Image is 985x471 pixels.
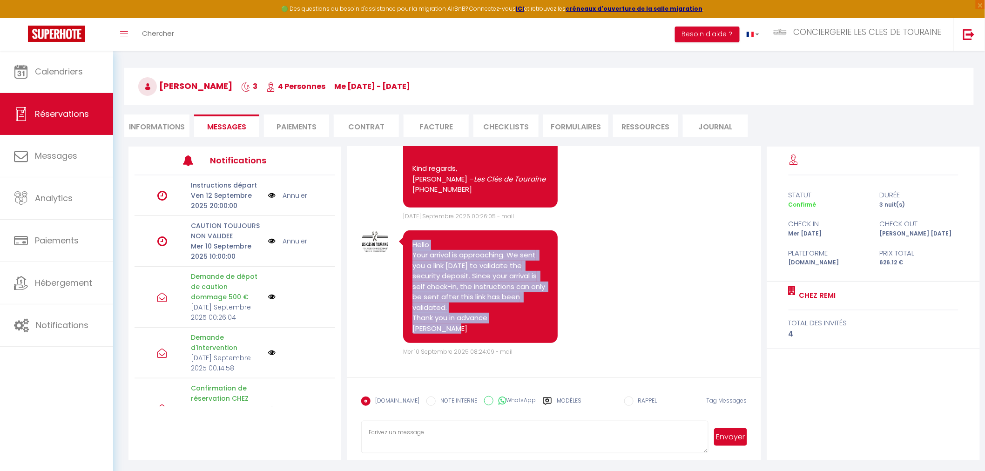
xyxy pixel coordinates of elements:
button: Ouvrir le widget de chat LiveChat [7,4,35,32]
div: 3 nuit(s) [873,201,965,209]
span: Paiements [35,235,79,246]
label: RAPPEL [634,397,657,407]
span: Analytics [35,192,73,204]
a: CHEZ REMI [796,290,836,301]
p: Demande d'intervention [191,332,262,353]
span: me [DATE] - [DATE] [334,81,410,92]
p: Ven 12 Septembre 2025 20:00:00 [191,190,262,211]
div: Prix total [873,248,965,259]
img: NO IMAGE [268,236,276,246]
a: créneaux d'ouverture de la salle migration [566,5,703,13]
pre: Hello Your arrival is approaching. We sent you a link [DATE] to validate the security deposit. Si... [412,240,548,334]
p: Kind regards, [PERSON_NAME] – [PHONE_NUMBER] [412,163,548,195]
div: check out [873,218,965,229]
a: Annuler [283,190,307,201]
div: Mer [DATE] [782,229,873,238]
li: Contrat [334,114,399,137]
div: 4 [789,329,959,340]
li: CHECKLISTS [473,114,539,137]
a: ... CONCIERGERIE LES CLES DE TOURAINE [766,18,953,51]
img: 16694024133877.jpg [361,228,389,256]
img: NO IMAGE [268,349,276,357]
span: Messages [207,121,246,132]
span: Chercher [142,28,174,38]
li: Ressources [613,114,678,137]
label: Modèles [557,397,581,413]
img: NO IMAGE [268,190,276,201]
div: statut [782,189,873,201]
p: Demande de dépot de caution dommage 500 € [191,271,262,302]
span: [PERSON_NAME] [138,80,232,92]
div: total des invités [789,317,959,329]
div: [DOMAIN_NAME] [782,258,873,267]
div: Plateforme [782,248,873,259]
li: Paiements [264,114,329,137]
label: WhatsApp [493,396,536,406]
span: Messages [35,150,77,161]
img: NO IMAGE [268,405,276,412]
div: [PERSON_NAME] [DATE] [873,229,965,238]
h3: Notifications [210,150,294,171]
button: Besoin d'aide ? [675,27,740,42]
li: FORMULAIRES [543,114,608,137]
li: Informations [124,114,189,137]
label: [DOMAIN_NAME] [371,397,419,407]
span: Calendriers [35,66,83,77]
span: [DATE] Septembre 2025 00:26:05 - mail [403,212,514,220]
span: Notifications [36,319,88,331]
span: CONCIERGERIE LES CLES DE TOURAINE [793,26,942,38]
a: ICI [516,5,525,13]
p: Mer 10 Septembre 2025 10:00:00 [191,241,262,262]
span: Tag Messages [707,397,747,404]
li: Facture [404,114,469,137]
div: durée [873,189,965,201]
img: NO IMAGE [268,293,276,301]
li: Journal [683,114,748,137]
button: Envoyer [714,428,747,446]
span: Hébergement [35,277,92,289]
p: Confirmation de réservation CHEZ REMI Tours [191,383,262,414]
p: [DATE] Septembre 2025 00:26:04 [191,302,262,323]
p: CAUTION TOUJOURS NON VALIDEE [191,221,262,241]
p: [DATE] Septembre 2025 00:14:58 [191,353,262,373]
p: Instructions départ [191,180,262,190]
span: 3 [241,81,257,92]
span: 4 Personnes [266,81,325,92]
label: NOTE INTERNE [436,397,477,407]
img: ... [773,28,787,36]
span: Confirmé [789,201,816,209]
span: Réservations [35,108,89,120]
div: 626.12 € [873,258,965,267]
div: check in [782,218,873,229]
img: Super Booking [28,26,85,42]
a: Chercher [135,18,181,51]
a: Annuler [283,236,307,246]
span: Mer 10 Septembre 2025 08:24:09 - mail [403,348,513,356]
em: Les Clés de Touraine [474,174,546,184]
img: logout [963,28,975,40]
